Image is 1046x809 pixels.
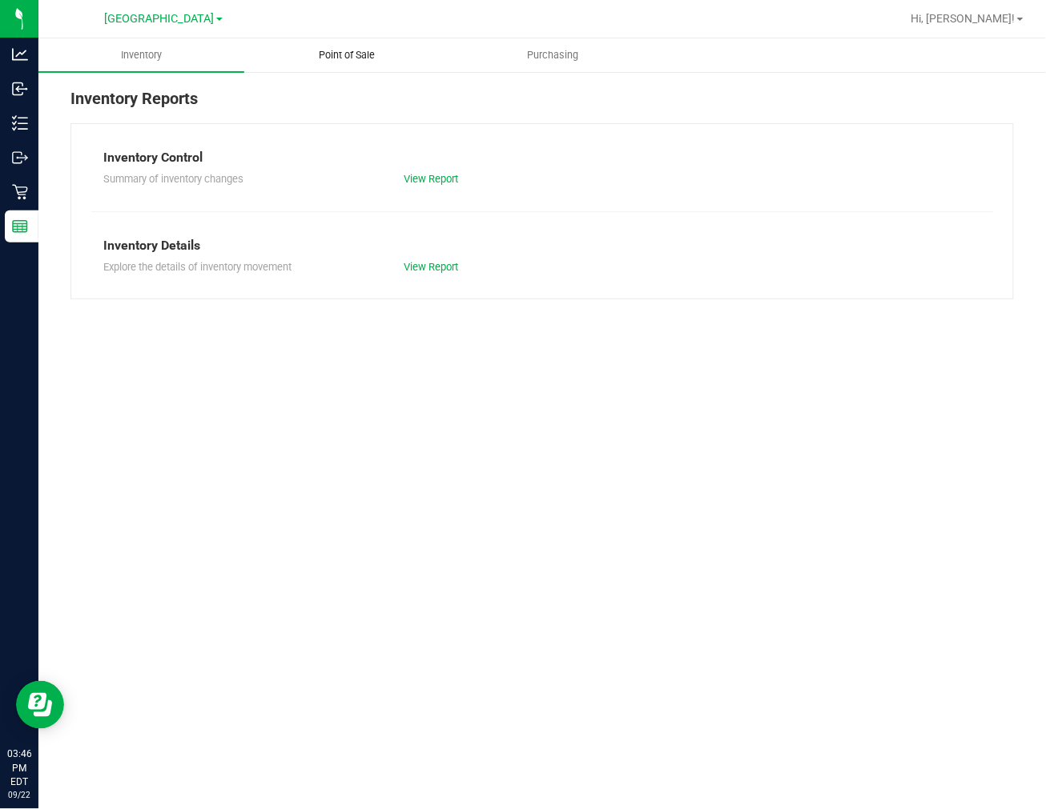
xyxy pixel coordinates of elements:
inline-svg: Inbound [12,81,28,97]
inline-svg: Analytics [12,46,28,62]
inline-svg: Retail [12,184,28,200]
div: Inventory Reports [70,86,1014,123]
p: 09/22 [7,790,31,802]
span: Summary of inventory changes [103,173,243,185]
p: 03:46 PM EDT [7,747,31,790]
a: View Report [404,261,458,273]
span: [GEOGRAPHIC_DATA] [105,12,215,26]
span: Point of Sale [297,48,396,62]
div: Inventory Details [103,236,981,255]
a: View Report [404,173,458,185]
span: Purchasing [505,48,600,62]
inline-svg: Inventory [12,115,28,131]
span: Hi, [PERSON_NAME]! [911,12,1016,25]
span: Inventory [99,48,183,62]
span: Explore the details of inventory movement [103,261,292,273]
inline-svg: Outbound [12,150,28,166]
a: Point of Sale [244,38,450,72]
a: Inventory [38,38,244,72]
a: Purchasing [450,38,656,72]
iframe: Resource center [16,681,64,729]
div: Inventory Control [103,148,981,167]
inline-svg: Reports [12,218,28,234]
